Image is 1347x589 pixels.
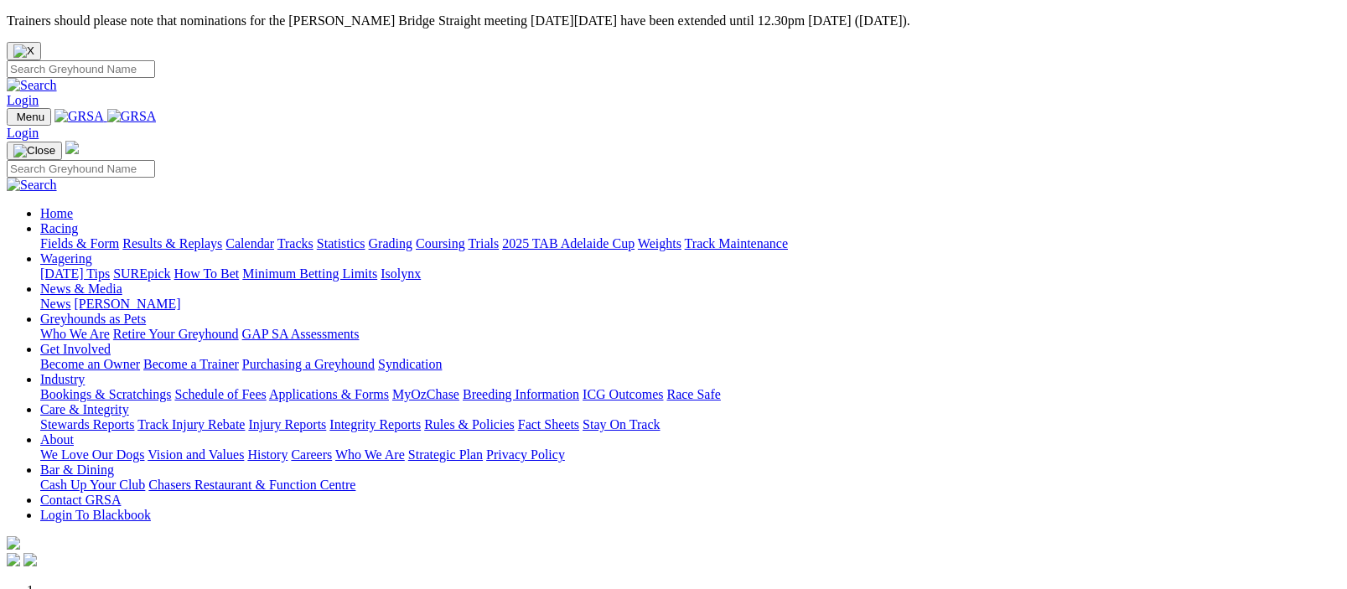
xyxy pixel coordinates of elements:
a: Tracks [277,236,313,251]
a: 2025 TAB Adelaide Cup [502,236,635,251]
a: Home [40,206,73,220]
div: Bar & Dining [40,478,1340,493]
img: logo-grsa-white.png [65,141,79,154]
a: Minimum Betting Limits [242,266,377,281]
div: About [40,447,1340,462]
a: News [40,297,70,311]
a: Wagering [40,251,92,266]
a: History [247,447,288,462]
a: SUREpick [113,266,170,281]
span: Menu [17,111,44,123]
button: Close [7,42,41,60]
a: Track Injury Rebate [137,417,245,431]
a: Isolynx [381,266,421,281]
a: How To Bet [174,266,240,281]
a: Retire Your Greyhound [113,327,239,341]
a: Syndication [378,357,442,371]
a: Stay On Track [583,417,660,431]
button: Toggle navigation [7,108,51,126]
a: MyOzChase [392,387,459,401]
a: Industry [40,372,85,386]
a: Privacy Policy [486,447,565,462]
img: Close [13,144,55,158]
input: Search [7,60,155,78]
a: Login [7,126,39,140]
input: Search [7,160,155,178]
img: Search [7,78,57,93]
a: Fact Sheets [518,417,579,431]
a: Careers [291,447,332,462]
img: twitter.svg [23,553,37,566]
img: facebook.svg [7,553,20,566]
a: Chasers Restaurant & Function Centre [148,478,355,492]
a: Applications & Forms [269,387,389,401]
a: Trials [468,236,499,251]
a: Care & Integrity [40,402,129,416]
a: Strategic Plan [408,447,483,462]
a: Login To Blackbook [40,508,151,522]
a: Rules & Policies [424,417,515,431]
a: Track Maintenance [685,236,788,251]
img: GRSA [107,109,157,124]
a: ICG Outcomes [583,387,663,401]
div: Industry [40,387,1340,402]
a: Become a Trainer [143,357,239,371]
div: News & Media [40,297,1340,312]
a: Cash Up Your Club [40,478,145,492]
a: Stewards Reports [40,417,134,431]
a: Grading [369,236,412,251]
a: Racing [40,221,78,235]
a: Vision and Values [148,447,244,462]
a: Fields & Form [40,236,119,251]
a: [PERSON_NAME] [74,297,180,311]
a: Login [7,93,39,107]
img: X [13,44,34,58]
a: Race Safe [666,387,720,401]
a: Who We Are [40,327,110,341]
a: Coursing [416,236,465,251]
a: Integrity Reports [329,417,421,431]
button: Toggle navigation [7,142,62,160]
div: Racing [40,236,1340,251]
a: We Love Our Dogs [40,447,144,462]
a: Weights [638,236,681,251]
a: Schedule of Fees [174,387,266,401]
img: logo-grsa-white.png [7,536,20,550]
a: Statistics [317,236,365,251]
a: Injury Reports [248,417,326,431]
a: Bookings & Scratchings [40,387,171,401]
a: Get Involved [40,342,111,356]
a: Calendar [225,236,274,251]
p: Trainers should please note that nominations for the [PERSON_NAME] Bridge Straight meeting [DATE]... [7,13,1340,28]
div: Care & Integrity [40,417,1340,432]
a: News & Media [40,282,122,296]
a: About [40,432,74,447]
a: Become an Owner [40,357,140,371]
a: Breeding Information [463,387,579,401]
a: Greyhounds as Pets [40,312,146,326]
a: GAP SA Assessments [242,327,360,341]
img: Search [7,178,57,193]
a: [DATE] Tips [40,266,110,281]
div: Get Involved [40,357,1340,372]
a: Who We Are [335,447,405,462]
a: Contact GRSA [40,493,121,507]
img: GRSA [54,109,104,124]
a: Results & Replays [122,236,222,251]
div: Wagering [40,266,1340,282]
div: Greyhounds as Pets [40,327,1340,342]
a: Bar & Dining [40,462,114,477]
a: Purchasing a Greyhound [242,357,375,371]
